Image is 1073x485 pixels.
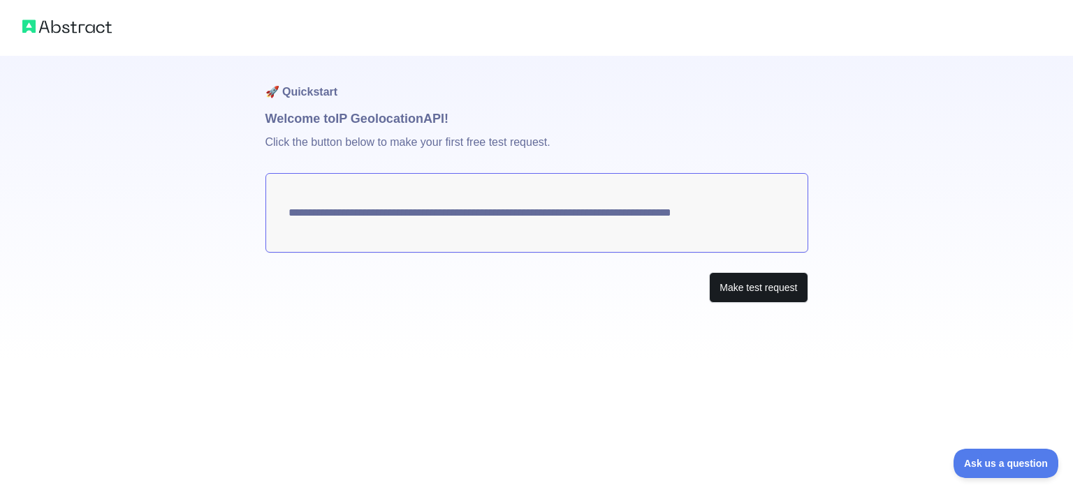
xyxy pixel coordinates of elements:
[265,128,808,173] p: Click the button below to make your first free test request.
[709,272,808,304] button: Make test request
[22,17,112,36] img: Abstract logo
[265,109,808,128] h1: Welcome to IP Geolocation API!
[265,56,808,109] h1: 🚀 Quickstart
[954,449,1059,478] iframe: Toggle Customer Support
